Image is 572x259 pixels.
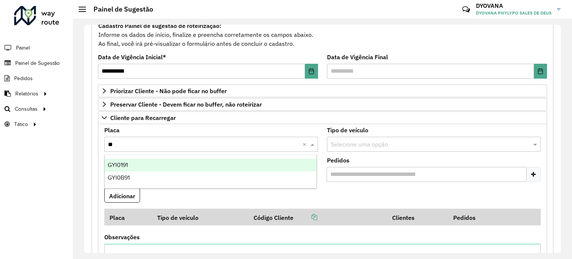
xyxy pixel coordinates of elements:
font: Código Cliente [254,214,293,221]
font: Pedidos [327,157,349,164]
font: Tipo de veículo [327,126,368,134]
font: Painel de Sugestão [93,5,153,13]
font: Relatórios [15,91,38,97]
font: DYOVANA PHYLYPO SALES DE DEUS [476,10,552,16]
font: Observações [104,233,140,241]
a: Contato Rápido [458,1,474,18]
a: Copiar [293,213,317,221]
font: Placa [104,126,120,134]
font: Tático [14,121,28,127]
font: Tipo de veículo [157,214,198,221]
font: Clientes [392,214,414,221]
font: Pedidos [14,76,33,81]
button: Escolha a data [305,64,318,79]
font: Consultas [15,106,38,112]
font: Data de Vigência Final [327,53,388,61]
font: Priorizar Cliente - Não pode ficar no buffer [110,87,227,95]
a: Priorizar Cliente - Não pode ficar no buffer [98,85,547,97]
font: Placa [109,214,125,221]
font: Data de Vigência Inicial [98,53,163,61]
font: Cadastro Painel de sugestão de roteirização: [98,22,221,29]
ng-dropdown-panel: Lista de opções [104,155,317,189]
font: Painel de Sugestão [15,60,60,66]
a: Preservar Cliente - Devem ficar no buffer, não roteirizar [98,98,547,111]
a: Cliente para Recarregar [98,111,547,124]
font: Painel [16,45,30,51]
font: GYI0B91 [108,174,130,181]
font: Informe os dados de início, finalize e preencha corretamente os campos abaixo. [98,31,313,38]
font: Pedidos [453,214,476,221]
font: GYI0191 [108,162,128,168]
font: Ao final, você irá pré-visualizar o formulário antes de concluir o cadastro. [98,40,294,47]
span: Clear all [302,140,309,149]
font: DYOVANA [476,2,503,9]
font: Preservar Cliente - Devem ficar no buffer, não roteirizar [110,101,262,108]
button: Adicionar [104,188,140,203]
button: Escolha a data [534,64,547,79]
font: Adicionar [109,192,135,199]
font: Cliente para Recarregar [110,114,176,121]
